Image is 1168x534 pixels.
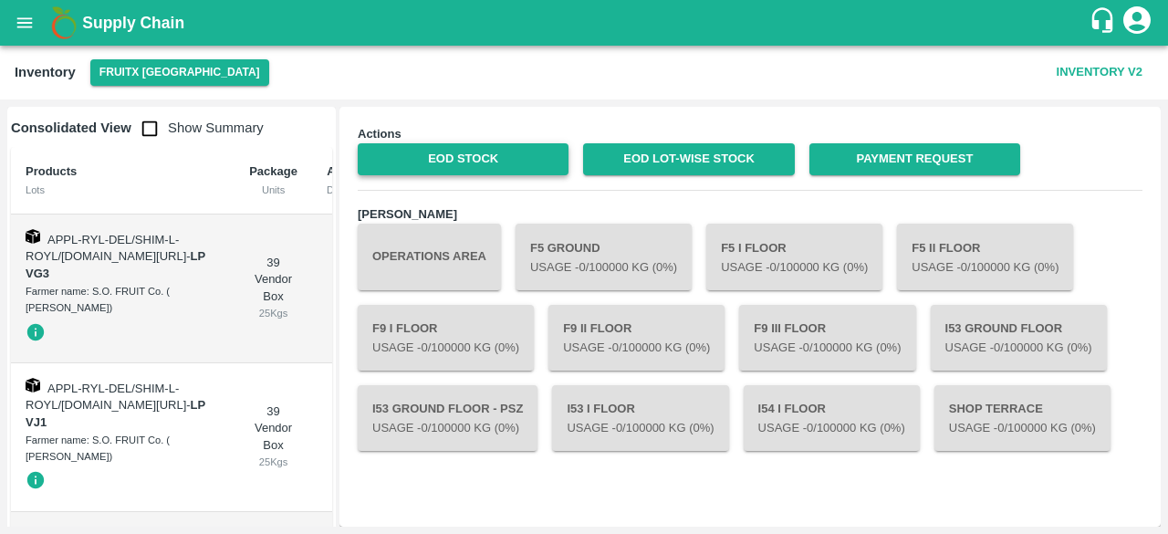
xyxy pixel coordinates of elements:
strong: LP VG3 [26,249,205,280]
b: Age [327,164,349,178]
button: F5 GroundUsage -0/100000 Kg (0%) [516,224,692,289]
img: logo [46,5,82,41]
div: Units [249,182,297,198]
button: I53 I FloorUsage -0/100000 Kg (0%) [552,385,728,451]
td: 10 [312,363,364,512]
a: Supply Chain [82,10,1089,36]
p: Usage - 0 /100000 Kg (0%) [945,340,1092,357]
span: - [26,249,205,280]
b: [PERSON_NAME] [358,207,457,221]
p: Usage - 0 /100000 Kg (0%) [721,259,868,277]
button: I53 Ground Floor - PSZUsage -0/100000 Kg (0%) [358,385,537,451]
a: EOD Lot-wise Stock [583,143,794,175]
td: 1 [312,215,364,363]
b: Package [249,164,297,178]
button: I53 Ground FloorUsage -0/100000 Kg (0%) [931,305,1107,371]
div: Farmer name: S.O. FRUIT Co. ( [PERSON_NAME]) [26,283,220,317]
p: Usage - 0 /100000 Kg (0%) [372,420,523,437]
b: Actions [358,127,401,141]
div: Lots [26,182,220,198]
p: Usage - 0 /100000 Kg (0%) [912,259,1058,277]
p: Usage - 0 /100000 Kg (0%) [530,259,677,277]
button: Operations Area [358,224,501,289]
b: Consolidated View [11,120,131,135]
p: Usage - 0 /100000 Kg (0%) [754,340,901,357]
p: Usage - 0 /100000 Kg (0%) [563,340,710,357]
span: Show Summary [131,120,264,135]
button: I54 I FloorUsage -0/100000 Kg (0%) [744,385,920,451]
div: account of current user [1121,4,1153,42]
button: F9 I FloorUsage -0/100000 Kg (0%) [358,305,534,371]
img: box [26,229,40,244]
span: APPL-RYL-DEL/SHIM-L-ROYL/[DOMAIN_NAME][URL] [26,382,186,413]
div: Farmer name: S.O. FRUIT Co. ( [PERSON_NAME]) [26,432,220,466]
div: customer-support [1089,6,1121,39]
b: Supply Chain [82,14,184,32]
strong: LP VJ1 [26,398,205,429]
p: Usage - 0 /100000 Kg (0%) [758,420,905,437]
button: Select DC [90,59,269,86]
button: open drawer [4,2,46,44]
button: Inventory V2 [1049,57,1150,89]
button: F9 III FloorUsage -0/100000 Kg (0%) [739,305,915,371]
div: Days [327,182,349,198]
span: - [26,398,205,429]
b: Products [26,164,77,178]
img: box [26,378,40,393]
button: Shop TerraceUsage -0/100000 Kg (0%) [934,385,1111,451]
div: 39 Vendor Box [249,255,297,322]
a: EOD Stock [358,143,568,175]
button: F5 I FloorUsage -0/100000 Kg (0%) [706,224,882,289]
button: F5 II FloorUsage -0/100000 Kg (0%) [897,224,1073,289]
div: 25 Kgs [249,305,297,321]
p: Usage - 0 /100000 Kg (0%) [949,420,1096,437]
span: APPL-RYL-DEL/SHIM-L-ROYL/[DOMAIN_NAME][URL] [26,233,186,264]
div: 25 Kgs [249,454,297,470]
p: Usage - 0 /100000 Kg (0%) [372,340,519,357]
p: Usage - 0 /100000 Kg (0%) [567,420,714,437]
div: 39 Vendor Box [249,403,297,471]
button: F9 II FloorUsage -0/100000 Kg (0%) [548,305,725,371]
a: Payment Request [809,143,1020,175]
b: Inventory [15,65,76,79]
